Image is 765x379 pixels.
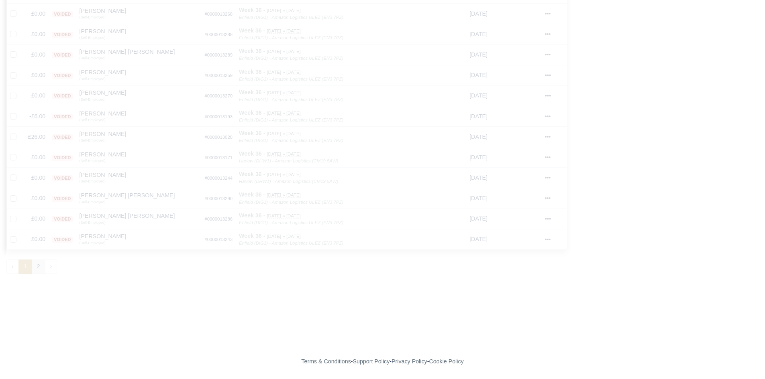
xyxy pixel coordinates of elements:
[154,357,612,366] div: - - -
[725,340,765,379] iframe: Chat Widget
[301,358,351,365] a: Terms & Conditions
[353,358,390,365] a: Support Policy
[392,358,427,365] a: Privacy Policy
[429,358,463,365] a: Cookie Policy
